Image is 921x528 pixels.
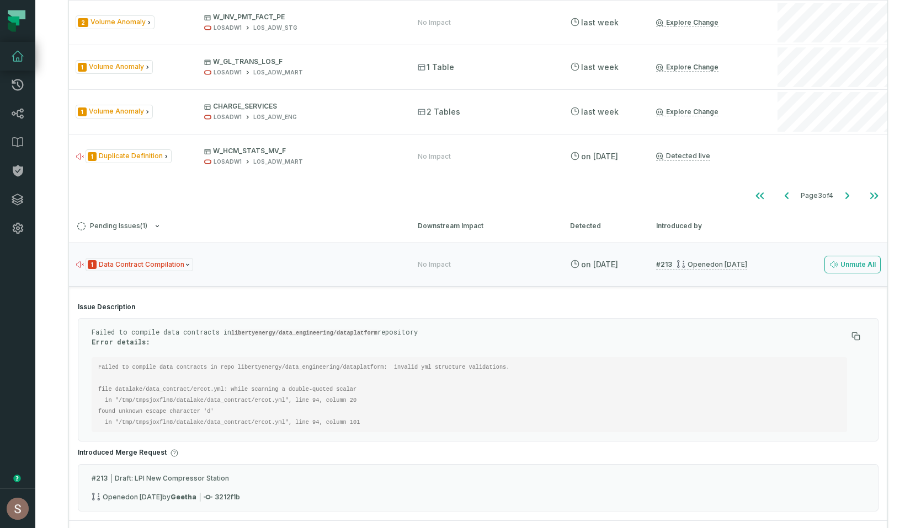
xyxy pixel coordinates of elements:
[88,152,97,161] span: Severity
[171,493,196,501] strong: Geetha (geetha.b)
[77,222,398,230] button: Pending Issues(1)
[88,260,97,269] span: Severity
[76,15,155,29] span: Issue Type
[581,152,618,161] relative-time: Jul 28, 2025, 10:02 PM GMT+3
[656,221,755,231] div: Introduced by
[214,158,242,166] div: LOSADW1
[92,327,847,346] p: Failed to compile data contracts in repository
[76,60,153,74] span: Issue Type
[253,24,297,32] div: LOS_ADW_STG
[204,13,397,21] p: W_INV_PMT_FACT_PE
[861,185,887,207] button: Go to last page
[253,68,303,77] div: LOS_ADW_MART
[78,63,87,72] span: Severity
[98,364,517,425] code: Failed to compile data contracts in repo libertyenergy/data_engineering/dataplatform: invalid yml...
[581,18,619,27] relative-time: Sep 1, 2025, 2:59 PM GMT+3
[774,185,800,207] button: Go to previous page
[204,493,240,501] span: 3212f1b
[69,185,887,207] nav: pagination
[86,258,193,272] span: Issue Type
[677,260,747,268] div: Opened
[418,106,460,117] span: 2 Tables
[747,185,773,207] button: Go to first page
[656,152,710,161] a: Detected live
[78,303,879,311] h4: Issue Description
[214,68,242,77] div: LOSADW1
[76,105,153,118] span: Issue Type
[78,448,879,457] h4: Introduced Merge Request
[834,185,860,207] button: Go to next page
[231,330,377,336] code: libertyenergy/data_engineering/dataplatform
[253,158,303,166] div: LOS_ADW_MART
[92,474,108,482] strong: # 213
[130,493,162,501] relative-time: Aug 6, 2025, 10:03 PM GMT+3
[656,260,747,270] a: #213Opened[DATE] 10:03:31 PM
[214,113,242,121] div: LOSADW1
[824,256,881,273] button: Unmute All
[204,102,397,111] p: CHARGE_SERVICES
[656,107,718,116] a: Explore Change
[581,260,618,269] relative-time: Aug 7, 2025, 12:52 AM GMT+3
[78,18,88,27] span: Severity
[92,493,196,501] div: Opened by
[92,473,865,492] div: Draft: LPI New Compressor Station
[77,222,147,230] span: Pending Issues ( 1 )
[214,24,242,32] div: LOSADW1
[253,113,297,121] div: LOS_ADW_ENG
[204,57,397,66] p: W_GL_TRANS_LOS_F
[92,337,150,346] strong: Error details:
[86,149,172,163] span: Issue Type
[656,63,718,72] a: Explore Change
[581,62,619,72] relative-time: Sep 1, 2025, 2:59 PM GMT+3
[570,221,636,231] div: Detected
[418,18,451,27] div: No Impact
[418,152,451,161] div: No Impact
[418,221,550,231] div: Downstream Impact
[715,260,747,268] relative-time: Aug 6, 2025, 10:03 PM GMT+3
[747,185,887,207] ul: Page 3 of 4
[656,18,718,27] a: Explore Change
[418,62,454,73] span: 1 Table
[12,473,22,483] div: Tooltip anchor
[204,147,397,155] p: W_HCM_STATS_MV_F
[7,498,29,520] img: avatar of Shay Gafniel
[418,260,451,269] div: No Impact
[78,107,87,116] span: Severity
[581,107,619,116] relative-time: Sep 1, 2025, 2:59 PM GMT+3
